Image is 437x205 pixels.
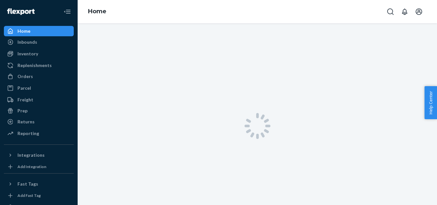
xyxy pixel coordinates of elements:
div: Integrations [17,152,45,158]
button: Close Navigation [61,5,74,18]
a: Add Integration [4,163,74,171]
a: Freight [4,95,74,105]
div: Parcel [17,85,31,91]
div: Prep [17,108,27,114]
a: Parcel [4,83,74,93]
a: Replenishments [4,60,74,71]
div: Reporting [17,130,39,137]
div: Add Integration [17,164,46,169]
button: Open account menu [412,5,425,18]
div: Orders [17,73,33,80]
a: Home [88,8,106,15]
a: Orders [4,71,74,82]
a: Home [4,26,74,36]
div: Add Fast Tag [17,193,41,198]
a: Prep [4,106,74,116]
div: Freight [17,97,33,103]
a: Add Fast Tag [4,192,74,199]
div: Home [17,28,30,34]
button: Help Center [424,86,437,119]
div: Inventory [17,51,38,57]
div: Inbounds [17,39,37,45]
a: Reporting [4,128,74,139]
button: Open notifications [398,5,411,18]
button: Open Search Box [384,5,397,18]
button: Fast Tags [4,179,74,189]
ol: breadcrumbs [83,2,112,21]
button: Integrations [4,150,74,160]
a: Returns [4,117,74,127]
img: Flexport logo [7,8,35,15]
a: Inbounds [4,37,74,47]
div: Replenishments [17,62,52,69]
a: Inventory [4,49,74,59]
div: Returns [17,119,35,125]
div: Fast Tags [17,181,38,187]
